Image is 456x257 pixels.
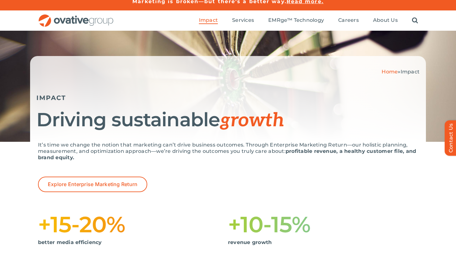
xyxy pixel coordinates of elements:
[228,239,272,245] strong: revenue growth
[38,148,416,160] strong: profitable revenue, a healthy customer file, and brand equity.
[373,17,398,23] span: About Us
[220,109,284,132] span: growth
[38,177,147,192] a: Explore Enterprise Marketing Return
[232,17,254,23] span: Services
[38,239,102,245] strong: better media efficiency
[268,17,324,24] a: EMRge™ Technology
[228,214,418,235] h1: +10-15%
[382,69,420,75] span: »
[373,17,398,24] a: About Us
[382,69,398,75] a: Home
[268,17,324,23] span: EMRge™ Technology
[412,17,418,24] a: Search
[199,10,418,31] nav: Menu
[338,17,359,23] span: Careers
[38,142,418,161] p: It’s time we change the notion that marketing can’t drive business outcomes. Through Enterprise M...
[232,17,254,24] a: Services
[199,17,218,23] span: Impact
[36,94,420,102] h5: IMPACT
[48,181,137,187] span: Explore Enterprise Marketing Return
[36,110,420,131] h1: Driving sustainable
[38,214,228,235] h1: +15-20%
[38,14,114,20] a: OG_Full_horizontal_RGB
[199,17,218,24] a: Impact
[338,17,359,24] a: Careers
[401,69,420,75] span: Impact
